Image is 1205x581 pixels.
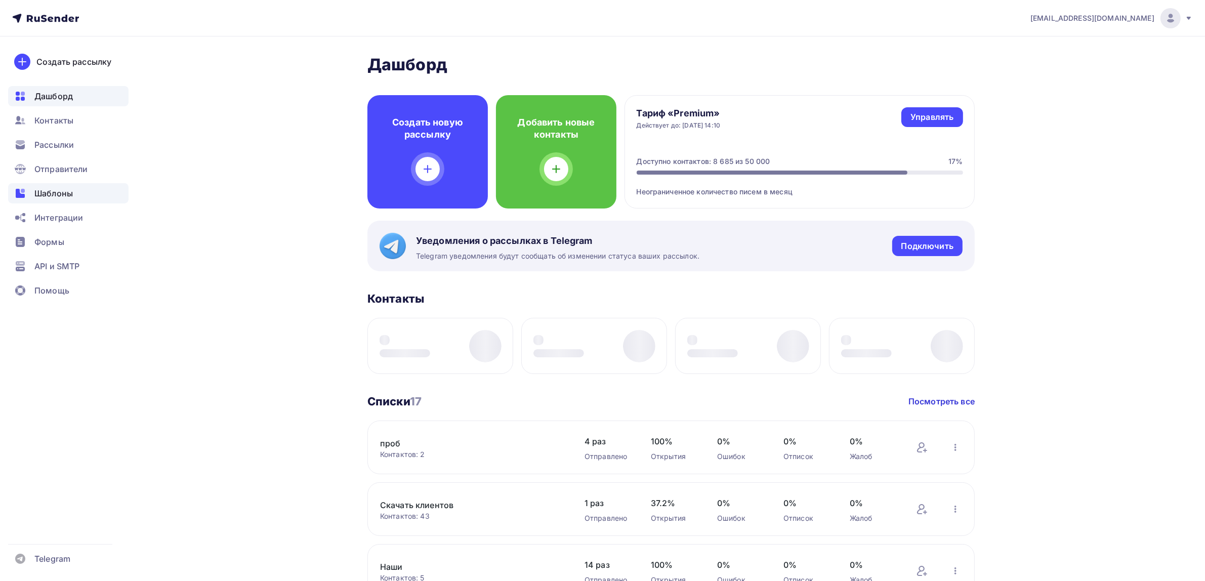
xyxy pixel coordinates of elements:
a: Отправители [8,159,129,179]
div: Жалоб [850,513,896,523]
div: Управлять [910,111,953,123]
div: Подключить [901,240,953,252]
span: Дашборд [34,90,73,102]
a: Шаблоны [8,183,129,203]
div: Ошибок [717,513,763,523]
div: Открытия [651,513,697,523]
div: Отписок [783,451,829,462]
a: Наши [380,561,552,573]
span: Telegram [34,553,70,565]
span: [EMAIL_ADDRESS][DOMAIN_NAME] [1030,13,1154,23]
span: 0% [850,497,896,509]
div: Отправлено [585,451,631,462]
div: Контактов: 2 [380,449,564,460]
span: 4 раз [585,435,631,447]
div: Действует до: [DATE] 14:10 [637,121,721,130]
div: Неограниченное количество писем в месяц [637,175,963,197]
span: 0% [850,435,896,447]
h3: Списки [367,394,422,408]
span: Telegram уведомления будут сообщать об изменении статуса ваших рассылок. [416,251,699,261]
span: 0% [783,559,829,571]
span: Отправители [34,163,88,175]
div: Создать рассылку [36,56,111,68]
span: 14 раз [585,559,631,571]
span: Интеграции [34,212,83,224]
span: 100% [651,435,697,447]
span: 0% [717,497,763,509]
div: Ошибок [717,451,763,462]
span: 17 [410,395,422,408]
div: Жалоб [850,451,896,462]
a: проб [380,437,552,449]
span: 0% [717,559,763,571]
h3: Контакты [367,292,424,306]
span: Рассылки [34,139,74,151]
div: Отписок [783,513,829,523]
span: Уведомления о рассылках в Telegram [416,235,699,247]
div: Отправлено [585,513,631,523]
span: Контакты [34,114,73,127]
div: 17% [948,156,963,167]
div: Доступно контактов: 8 685 из 50 000 [637,156,770,167]
span: API и SMTP [34,260,79,272]
h2: Дашборд [367,55,975,75]
div: Открытия [651,451,697,462]
h4: Создать новую рассылку [384,116,472,141]
span: Шаблоны [34,187,73,199]
span: 0% [850,559,896,571]
span: 0% [783,435,829,447]
span: 1 раз [585,497,631,509]
span: Помощь [34,284,69,297]
span: 100% [651,559,697,571]
span: 37.2% [651,497,697,509]
a: Посмотреть все [908,395,975,407]
a: [EMAIL_ADDRESS][DOMAIN_NAME] [1030,8,1193,28]
span: Формы [34,236,64,248]
h4: Добавить новые контакты [512,116,600,141]
a: Формы [8,232,129,252]
a: Дашборд [8,86,129,106]
a: Рассылки [8,135,129,155]
span: 0% [717,435,763,447]
div: Контактов: 43 [380,511,564,521]
a: Контакты [8,110,129,131]
h4: Тариф «Premium» [637,107,721,119]
span: 0% [783,497,829,509]
a: Скачать клиентов [380,499,552,511]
